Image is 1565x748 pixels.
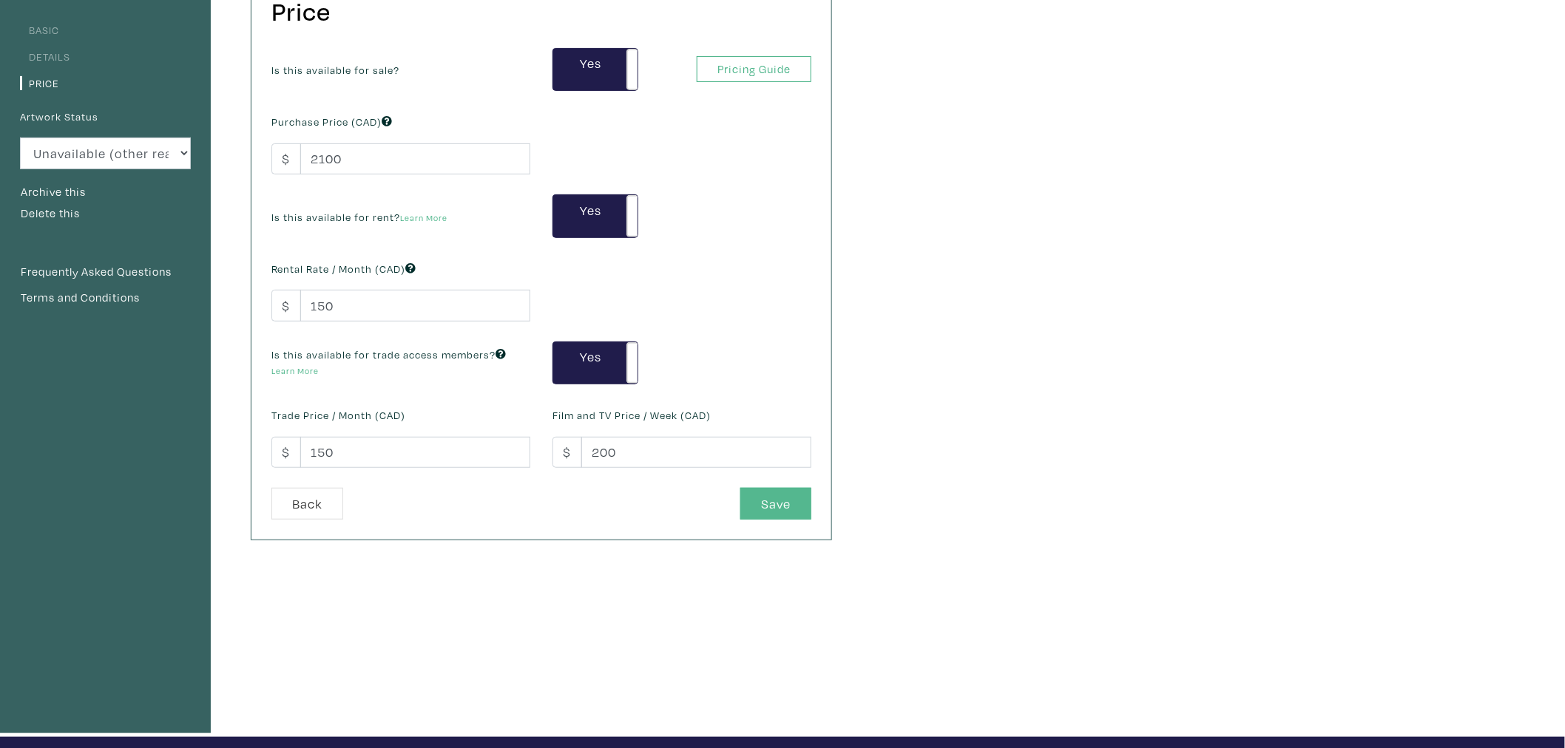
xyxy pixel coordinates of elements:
div: YesNo [552,341,638,384]
a: Basic [20,23,59,37]
label: Trade Price / Month (CAD) [271,407,405,424]
a: Back [271,488,343,520]
span: $ [552,437,582,469]
label: Artwork Status [20,109,98,125]
a: Details [20,50,70,64]
label: Yes [553,49,638,90]
span: $ [271,290,301,322]
label: Yes [553,342,638,384]
button: Delete this [20,204,81,223]
label: Purchase Price (CAD) [271,114,392,130]
span: $ [271,143,301,175]
label: Film and TV Price / Week (CAD) [552,407,711,424]
a: Frequently Asked Questions [20,262,191,282]
button: Save [740,488,811,520]
label: Is this available for sale? [271,62,399,78]
label: Is this available for rent? [271,209,447,225]
div: YesNo [552,48,638,91]
span: $ [271,437,301,469]
a: Terms and Conditions [20,288,191,307]
label: Is this available for trade access members? [271,347,530,378]
a: Learn More [400,212,447,223]
a: Pricing Guide [697,56,811,82]
a: Learn More [271,365,319,376]
div: YesNo [552,194,638,237]
button: Archive this [20,183,87,202]
a: Price [20,76,59,90]
label: Rental Rate / Month (CAD) [271,261,416,277]
label: Yes [553,195,638,237]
